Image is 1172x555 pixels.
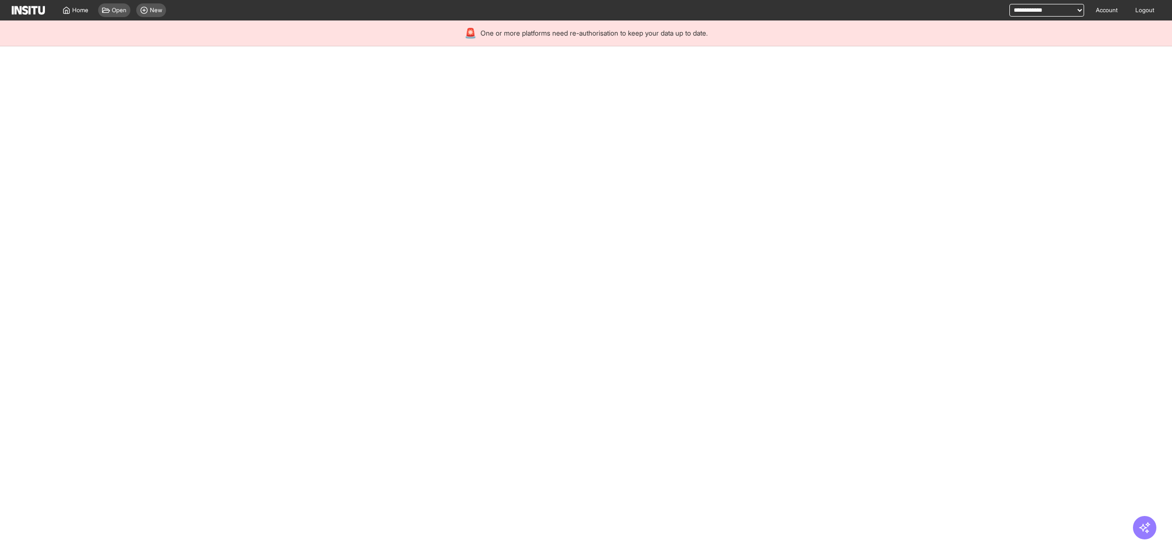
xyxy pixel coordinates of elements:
[464,26,477,40] div: 🚨
[150,6,162,14] span: New
[72,6,88,14] span: Home
[12,6,45,15] img: Logo
[481,28,708,38] span: One or more platforms need re-authorisation to keep your data up to date.
[112,6,126,14] span: Open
